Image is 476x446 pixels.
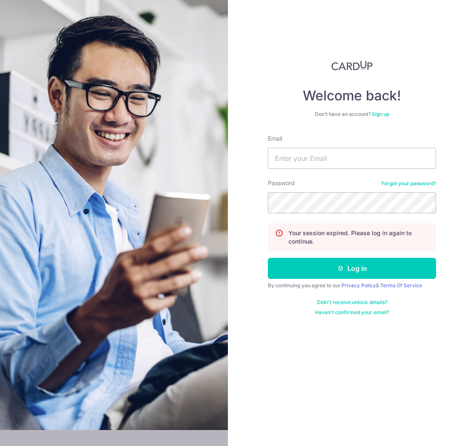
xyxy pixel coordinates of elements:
div: By continuing you agree to our & [268,282,436,289]
a: Terms Of Service [380,282,422,289]
a: Haven't confirmed your email? [315,309,389,316]
img: CardUp Logo [331,60,373,71]
a: Didn't receive unlock details? [317,299,387,306]
a: Forgot your password? [381,180,436,187]
label: Password [268,179,295,187]
label: Email [268,134,282,143]
a: Privacy Policy [341,282,376,289]
p: Your session expired. Please log in again to continue. [288,229,429,246]
a: Sign up [372,111,389,117]
input: Enter your Email [268,148,436,169]
div: Don’t have an account? [268,111,436,118]
h4: Welcome back! [268,87,436,104]
button: Log in [268,258,436,279]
